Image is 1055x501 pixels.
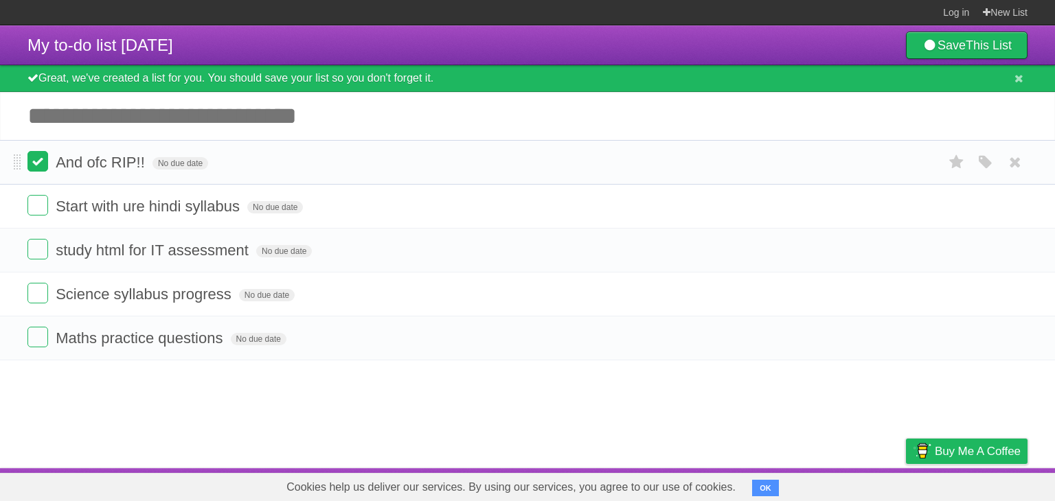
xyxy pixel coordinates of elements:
[56,198,243,215] span: Start with ure hindi syllabus
[239,289,295,301] span: No due date
[913,439,931,463] img: Buy me a coffee
[247,201,303,213] span: No due date
[152,157,208,170] span: No due date
[56,329,226,347] span: Maths practice questions
[906,439,1028,464] a: Buy me a coffee
[27,239,48,259] label: Done
[27,327,48,347] label: Done
[56,286,235,303] span: Science syllabus progress
[841,471,872,498] a: Terms
[273,474,749,501] span: Cookies help us deliver our services. By using our services, you agree to our use of cookies.
[906,32,1028,59] a: SaveThis List
[231,333,286,345] span: No due date
[27,195,48,215] label: Done
[27,36,173,54] span: My to-do list [DATE]
[769,471,824,498] a: Developers
[27,151,48,172] label: Done
[752,480,779,496] button: OK
[56,154,148,171] span: And ofc RIP!!
[966,38,1012,52] b: This List
[723,471,752,498] a: About
[888,471,924,498] a: Privacy
[27,283,48,303] label: Done
[941,471,1028,498] a: Suggest a feature
[935,439,1021,463] span: Buy me a coffee
[256,245,312,257] span: No due date
[56,242,252,259] span: study html for IT assessment
[944,151,970,174] label: Star task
